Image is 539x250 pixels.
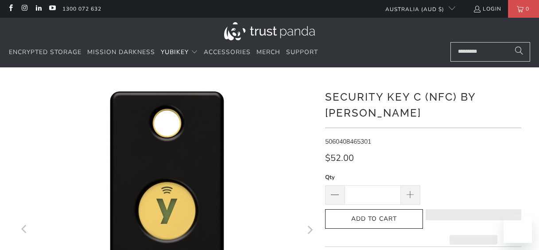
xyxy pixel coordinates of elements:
a: Merch [256,42,280,63]
a: Trust Panda Australia on YouTube [48,5,56,12]
a: Mission Darkness [87,42,155,63]
input: Search... [450,42,530,62]
button: Add to Cart [325,209,423,229]
iframe: Button to launch messaging window [504,215,532,243]
img: Trust Panda Australia [224,22,315,40]
h1: Security Key C (NFC) by [PERSON_NAME] [325,87,521,121]
span: YubiKey [161,48,189,56]
span: Support [286,48,318,56]
a: 1300 072 632 [62,4,101,14]
span: Merch [256,48,280,56]
button: Search [508,42,530,62]
a: Support [286,42,318,63]
a: Accessories [204,42,251,63]
a: Login [473,4,501,14]
a: Encrypted Storage [9,42,81,63]
span: Encrypted Storage [9,48,81,56]
span: Mission Darkness [87,48,155,56]
label: Qty [325,172,420,182]
nav: Translation missing: en.navigation.header.main_nav [9,42,318,63]
span: $52.00 [325,152,354,164]
span: Add to Cart [334,215,414,223]
a: Trust Panda Australia on Instagram [20,5,28,12]
summary: YubiKey [161,42,198,63]
a: Trust Panda Australia on Facebook [7,5,14,12]
a: Trust Panda Australia on LinkedIn [35,5,42,12]
span: Accessories [204,48,251,56]
span: 5060408465301 [325,137,371,146]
